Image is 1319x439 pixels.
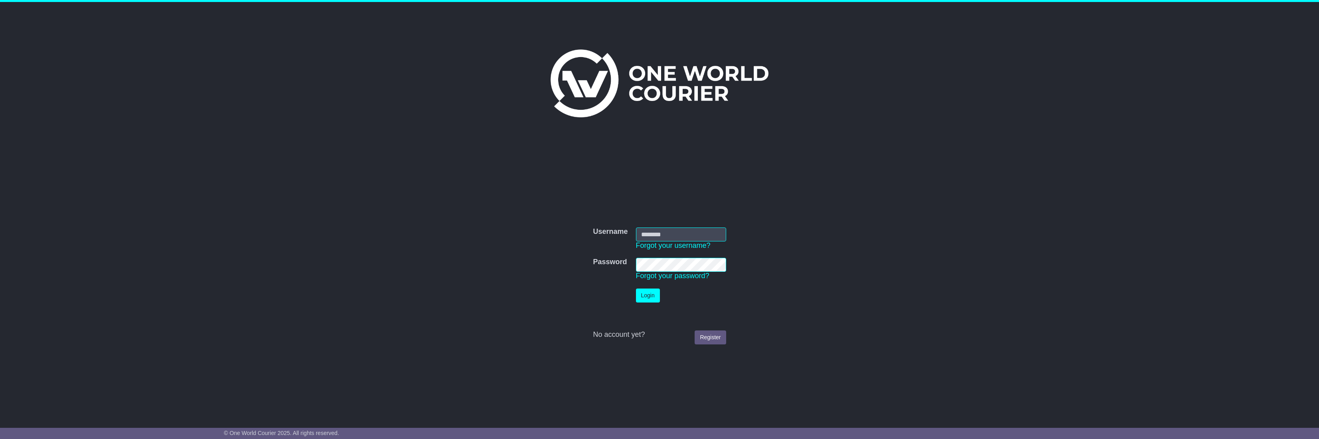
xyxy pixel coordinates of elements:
[551,49,768,117] img: One World
[695,330,726,344] a: Register
[636,289,660,303] button: Login
[636,241,711,249] a: Forgot your username?
[636,272,709,280] a: Forgot your password?
[593,227,628,236] label: Username
[593,258,627,267] label: Password
[593,330,726,339] div: No account yet?
[224,430,339,436] span: © One World Courier 2025. All rights reserved.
